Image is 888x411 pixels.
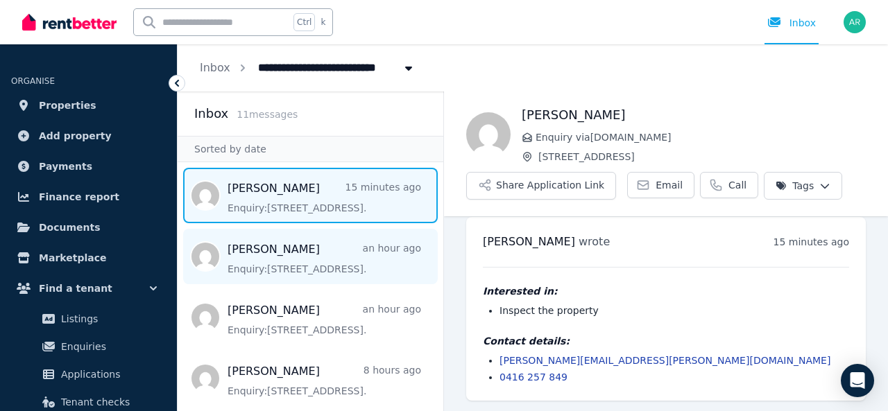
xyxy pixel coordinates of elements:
[11,274,166,302] button: Find a tenant
[200,61,230,74] a: Inbox
[774,236,849,247] time: 15 minutes ago
[61,394,155,410] span: Tenant checks
[11,244,166,272] a: Marketplace
[17,333,160,360] a: Enquiries
[776,179,814,193] span: Tags
[39,250,106,266] span: Marketplace
[579,235,610,248] span: wrote
[466,172,616,200] button: Share Application Link
[844,11,866,33] img: Aram Rudd
[11,213,166,241] a: Documents
[11,91,166,119] a: Properties
[700,172,758,198] a: Call
[538,150,866,164] span: [STREET_ADDRESS]
[228,180,421,215] a: [PERSON_NAME]15 minutes agoEnquiry:[STREET_ADDRESS].
[228,241,421,276] a: [PERSON_NAME]an hour agoEnquiry:[STREET_ADDRESS].
[499,355,830,366] a: [PERSON_NAME][EMAIL_ADDRESS][PERSON_NAME][DOMAIN_NAME]
[22,12,117,33] img: RentBetter
[17,305,160,333] a: Listings
[11,183,166,211] a: Finance report
[293,13,315,31] span: Ctrl
[764,172,842,200] button: Tags
[237,109,298,120] span: 11 message s
[178,44,438,91] nav: Breadcrumb
[39,219,101,236] span: Documents
[536,130,866,144] span: Enquiry via [DOMAIN_NAME]
[627,172,694,198] a: Email
[522,105,866,125] h1: [PERSON_NAME]
[321,17,325,28] span: k
[11,122,166,150] a: Add property
[728,178,746,192] span: Call
[483,284,849,298] h4: Interested in:
[17,360,160,388] a: Applications
[499,304,849,317] li: Inspect the property
[39,128,112,144] span: Add property
[61,311,155,327] span: Listings
[39,158,92,175] span: Payments
[483,334,849,348] h4: Contact details:
[39,189,119,205] span: Finance report
[767,16,816,30] div: Inbox
[228,302,421,337] a: [PERSON_NAME]an hour agoEnquiry:[STREET_ADDRESS].
[483,235,575,248] span: [PERSON_NAME]
[194,104,228,123] h2: Inbox
[466,112,511,157] img: Kathy Sudnik
[61,366,155,383] span: Applications
[11,152,166,180] a: Payments
[39,97,96,114] span: Properties
[499,371,567,383] a: 0416 257 849
[39,280,112,297] span: Find a tenant
[61,338,155,355] span: Enquiries
[841,364,874,397] div: Open Intercom Messenger
[178,136,443,162] div: Sorted by date
[656,178,683,192] span: Email
[11,76,55,86] span: ORGANISE
[228,363,421,398] a: [PERSON_NAME]8 hours agoEnquiry:[STREET_ADDRESS].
